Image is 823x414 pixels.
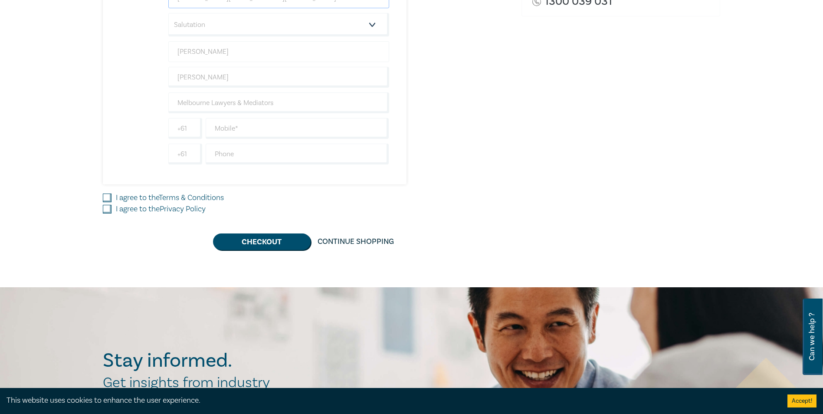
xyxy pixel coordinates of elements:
[206,144,389,164] input: Phone
[103,349,308,372] h2: Stay informed.
[311,233,401,250] a: Continue Shopping
[168,41,389,62] input: First Name*
[206,118,389,139] input: Mobile*
[787,394,816,407] button: Accept cookies
[168,92,389,113] input: Company
[808,304,816,370] span: Can we help ?
[7,395,774,406] div: This website uses cookies to enhance the user experience.
[116,192,224,204] label: I agree to the
[168,144,202,164] input: +61
[213,233,311,250] button: Checkout
[160,204,206,214] a: Privacy Policy
[168,118,202,139] input: +61
[159,193,224,203] a: Terms & Conditions
[116,204,206,215] label: I agree to the
[168,67,389,88] input: Last Name*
